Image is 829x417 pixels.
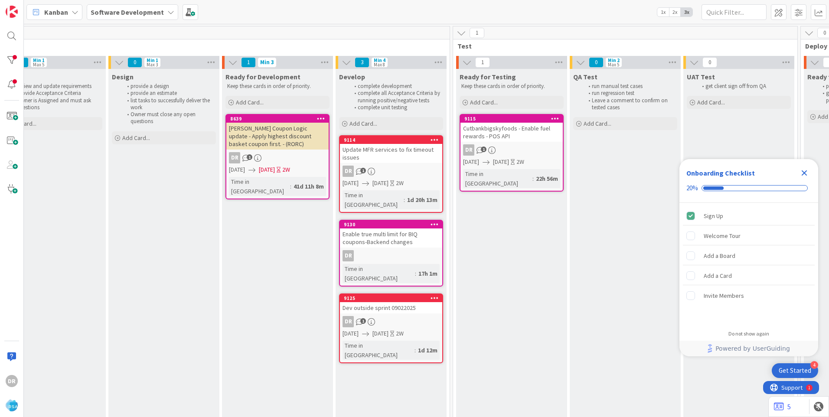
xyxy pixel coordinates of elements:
div: Do not show again [728,330,769,337]
div: Enable true multi limit for BIQ coupons-Backend changes [340,228,442,248]
a: 9115Cutbankbigskyfoods - Enable fuel rewards - POS APIDR[DATE][DATE]2WTime in [GEOGRAPHIC_DATA]:2... [460,114,564,192]
span: 1 [360,318,366,324]
p: Keep these cards in order of priority. [461,83,562,90]
span: Ready for Testing [460,72,516,81]
span: Test [457,42,787,50]
a: Powered by UserGuiding [684,341,814,356]
span: [DATE] [343,329,359,338]
div: 8639 [226,115,329,123]
div: Min 1 [33,58,45,62]
div: 4 [810,361,818,369]
span: Powered by UserGuiding [715,343,790,354]
a: 9130Enable true multi limit for BIQ coupons-Backend changesDRTime in [GEOGRAPHIC_DATA]:17h 1m [339,220,443,287]
div: Get Started [779,366,811,375]
div: 9115Cutbankbigskyfoods - Enable fuel rewards - POS API [460,115,563,142]
span: 1 [481,147,486,152]
div: 9114Update MFR services to fix timeout issues [340,136,442,163]
span: [DATE] [493,157,509,166]
div: 9130 [340,221,442,228]
li: review and update requirements [9,83,101,90]
div: 9125 [340,294,442,302]
div: Min 2 [608,58,620,62]
div: 9114 [340,136,442,144]
div: DR [6,375,18,387]
div: DR [343,166,354,177]
div: [PERSON_NAME] Coupon Logic update - Apply highest discount basket coupon first. - (RORC) [226,123,329,150]
div: Min 4 [374,58,385,62]
span: UAT Test [687,72,715,81]
div: DR [343,250,354,261]
li: Leave a comment to confirm on tested cases [584,97,676,111]
li: provide a design [122,83,215,90]
span: Develop [339,72,365,81]
div: Time in [GEOGRAPHIC_DATA] [463,169,532,188]
b: Software Development [91,8,164,16]
img: Visit kanbanzone.com [6,6,18,18]
div: Welcome Tour is incomplete. [683,226,815,245]
span: Ready for Development [225,72,300,81]
div: Update MFR services to fix timeout issues [340,144,442,163]
div: Time in [GEOGRAPHIC_DATA] [343,341,414,360]
div: 2W [396,179,404,188]
div: Time in [GEOGRAPHIC_DATA] [343,190,404,209]
li: list tasks to successfully deliver the work [122,97,215,111]
span: Support [18,1,39,12]
span: [DATE] [372,329,388,338]
span: Add Card... [236,98,264,106]
input: Quick Filter... [702,4,767,20]
span: 1 [470,28,484,38]
div: Add a Board is incomplete. [683,246,815,265]
div: 8639 [230,116,329,122]
span: Add Card... [349,120,377,127]
span: 0 [702,57,717,68]
div: 9130 [344,222,442,228]
div: Max 5 [33,62,44,67]
span: : [404,195,405,205]
div: Footer [679,341,818,356]
li: run regression test [584,90,676,97]
div: Checklist Container [679,159,818,356]
div: Max 5 [608,62,619,67]
span: Kanban [44,7,68,17]
span: : [415,269,416,278]
span: 3x [681,8,692,16]
div: Invite Members is incomplete. [683,286,815,305]
div: 9115 [464,116,563,122]
li: complete all Acceptance Criteria by running positive/negative tests [349,90,442,104]
span: : [414,345,416,355]
div: 41d 11h 8m [291,182,326,191]
div: DR [229,152,240,163]
div: Onboarding Checklist [686,168,755,178]
div: Max 3 [147,62,158,67]
div: DR [463,144,474,156]
div: 2W [396,329,404,338]
div: Checklist items [679,203,818,325]
span: 1x [657,8,669,16]
a: 9114Update MFR services to fix timeout issuesDR[DATE][DATE]2WTime in [GEOGRAPHIC_DATA]:1d 20h 13m [339,135,443,213]
div: Invite Members [704,290,744,301]
span: : [290,182,291,191]
div: Min 3 [260,60,274,65]
div: Time in [GEOGRAPHIC_DATA] [343,264,415,283]
div: DR [340,166,442,177]
span: [DATE] [463,157,479,166]
span: [DATE] [259,165,275,174]
div: Add a Board [704,251,735,261]
span: : [532,174,534,183]
div: DR [343,316,354,327]
div: Dev outside sprint 09022025 [340,302,442,313]
span: 2x [669,8,681,16]
div: Sign Up [704,211,723,221]
a: 8639[PERSON_NAME] Coupon Logic update - Apply highest discount basket coupon first. - (RORC)DR[DA... [225,114,330,199]
div: 17h 1m [416,269,440,278]
div: Sign Up is complete. [683,206,815,225]
li: Owner is Assigned and must ask questions [9,97,101,111]
p: Keep these cards in order of priority. [227,83,328,90]
div: Add a Card is incomplete. [683,266,815,285]
li: complete unit testing [349,104,442,111]
div: DR [340,250,442,261]
div: 8639[PERSON_NAME] Coupon Logic update - Apply highest discount basket coupon first. - (RORC) [226,115,329,150]
div: 20% [686,184,698,192]
li: provide Acceptance Criteria [9,90,101,97]
div: DR [226,152,329,163]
